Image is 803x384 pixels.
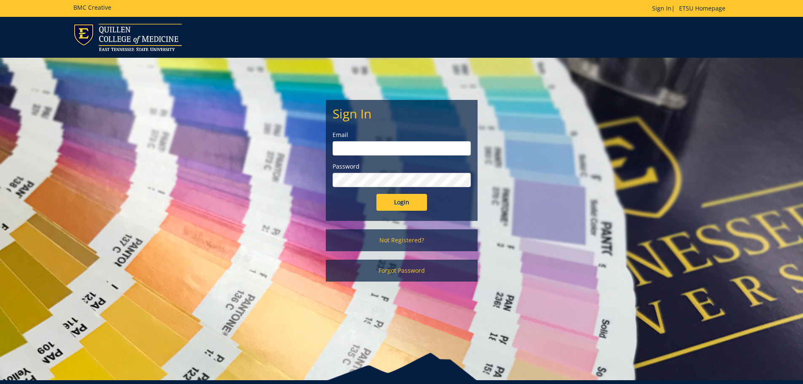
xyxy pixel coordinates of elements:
p: | [652,4,730,13]
label: Password [333,162,471,171]
a: ETSU Homepage [675,4,730,12]
a: Forgot Password [326,260,478,282]
a: Sign In [652,4,671,12]
label: Email [333,131,471,139]
a: Not Registered? [326,229,478,251]
img: ETSU logo [73,24,182,51]
input: Login [376,194,427,211]
h5: BMC Creative [73,4,111,11]
h2: Sign In [333,107,471,121]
